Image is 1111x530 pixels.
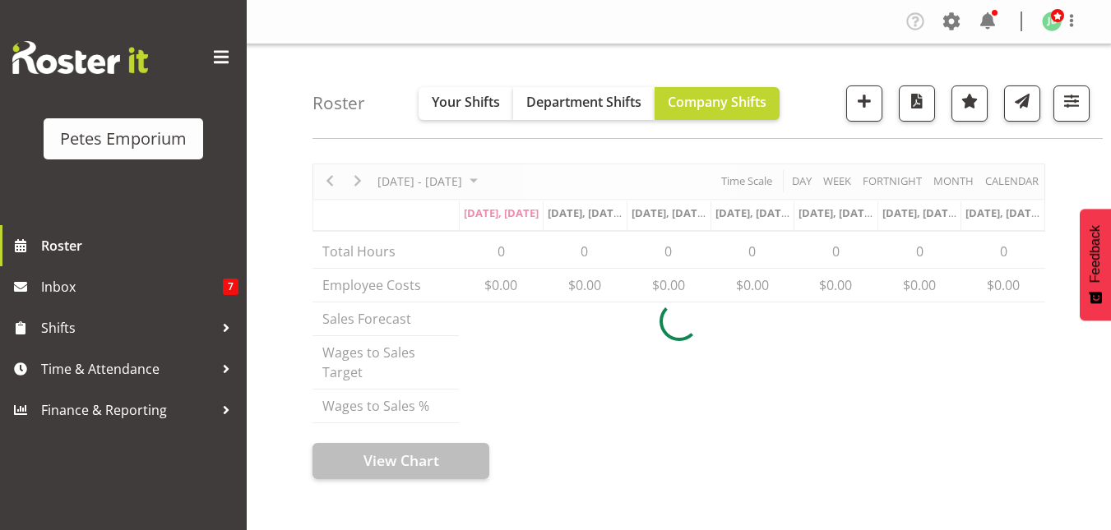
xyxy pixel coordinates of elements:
button: Your Shifts [419,87,513,120]
button: Filter Shifts [1053,85,1090,122]
span: Department Shifts [526,93,641,111]
button: Add a new shift [846,85,882,122]
span: Roster [41,233,238,258]
h4: Roster [312,94,365,113]
span: Feedback [1088,225,1103,283]
span: Company Shifts [668,93,766,111]
div: Petes Emporium [60,127,187,151]
span: 7 [223,279,238,295]
button: Department Shifts [513,87,655,120]
span: Inbox [41,274,223,299]
button: Download a PDF of the roster according to the set date range. [899,85,935,122]
span: Finance & Reporting [41,398,214,422]
span: Your Shifts [432,93,500,111]
button: Send a list of all shifts for the selected filtered period to all rostered employees. [1004,85,1040,122]
img: jodine-bunn132.jpg [1042,12,1062,31]
img: Rosterit website logo [12,41,148,74]
button: Feedback - Show survey [1080,209,1111,320]
span: Time & Attendance [41,357,214,381]
span: Shifts [41,316,214,340]
button: Highlight an important date within the roster. [951,85,988,122]
button: Company Shifts [655,87,780,120]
